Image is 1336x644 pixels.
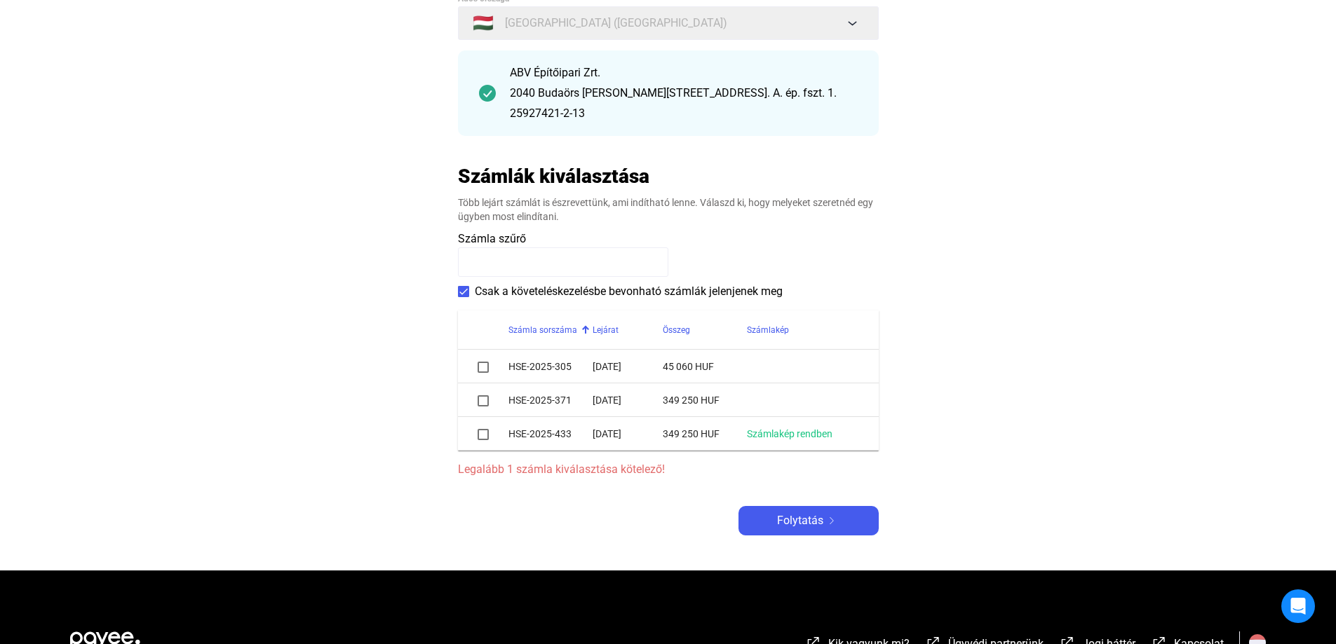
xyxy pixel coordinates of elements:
td: HSE-2025-305 [508,350,593,383]
span: Számla szűrő [458,232,526,245]
span: 🇭🇺 [473,15,494,32]
div: Számla sorszáma [508,322,593,338]
td: 349 250 HUF [663,417,747,451]
td: HSE-2025-433 [508,417,593,451]
div: 2040 Budaörs [PERSON_NAME][STREET_ADDRESS]. A. ép. fszt. 1. [510,85,858,102]
img: arrow-right-white [823,517,840,524]
img: checkmark-darker-green-circle [479,85,496,102]
div: 25927421-2-13 [510,105,858,122]
span: Legalább 1 számla kiválasztása kötelező! [458,461,879,478]
h2: Számlák kiválasztása [458,164,649,189]
td: 349 250 HUF [663,383,747,417]
a: Számlakép rendben [747,428,832,439]
div: Összeg [663,322,690,338]
div: Több lejárt számlát is észrevettünk, ami indítható lenne. Válaszd ki, hogy melyeket szeretnéd egy... [458,196,879,224]
div: Számlakép [747,322,789,338]
div: Összeg [663,322,747,338]
span: Folytatás [777,512,823,529]
div: Számlakép [747,322,862,338]
div: Számla sorszáma [508,322,577,338]
div: Lejárat [593,322,663,338]
td: [DATE] [593,417,663,451]
div: Lejárat [593,322,619,338]
button: 🇭🇺[GEOGRAPHIC_DATA] ([GEOGRAPHIC_DATA]) [458,6,879,40]
span: Csak a követeléskezelésbe bevonható számlák jelenjenek meg [475,283,783,300]
button: Folytatásarrow-right-white [738,506,879,535]
div: Open Intercom Messenger [1281,589,1315,623]
span: [GEOGRAPHIC_DATA] ([GEOGRAPHIC_DATA]) [505,15,727,32]
td: 45 060 HUF [663,350,747,383]
td: HSE-2025-371 [508,383,593,417]
td: [DATE] [593,383,663,417]
div: ABV Építőipari Zrt. [510,64,858,81]
td: [DATE] [593,350,663,383]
